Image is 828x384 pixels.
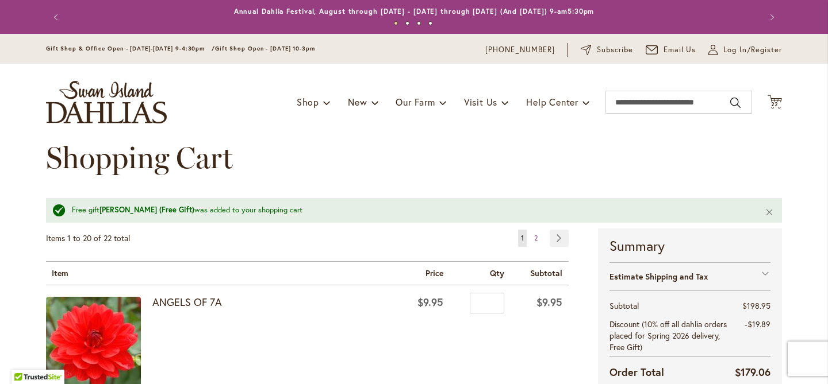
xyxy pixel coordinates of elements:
[405,21,409,25] button: 2 of 4
[490,267,504,278] span: Qty
[417,295,443,309] span: $9.95
[534,234,538,242] span: 2
[530,267,562,278] span: Subtotal
[609,319,727,352] span: Discount (10% off all dahlia orders placed for Spring 2026 delivery, Free Gift)
[152,295,222,309] a: ANGELS OF 7A
[46,232,130,243] span: Items 1 to 20 of 22 total
[735,365,770,379] span: $179.06
[521,234,524,242] span: 1
[531,230,540,247] a: 2
[215,45,315,52] span: Gift Shop Open - [DATE] 10-3pm
[768,95,782,110] button: 22
[72,205,747,216] div: Free gift was added to your shopping cart
[581,44,633,56] a: Subscribe
[428,21,432,25] button: 4 of 4
[46,6,69,29] button: Previous
[46,45,215,52] span: Gift Shop & Office Open - [DATE]-[DATE] 9-4:30pm /
[46,139,233,176] span: Shopping Cart
[646,44,696,56] a: Email Us
[723,44,782,56] span: Log In/Register
[234,7,595,15] a: Annual Dahlia Festival, August through [DATE] - [DATE] through [DATE] (And [DATE]) 9-am5:30pm
[597,44,633,56] span: Subscribe
[609,297,734,315] th: Subtotal
[46,81,167,123] a: store logo
[9,343,41,375] iframe: Launch Accessibility Center
[348,96,367,108] span: New
[464,96,497,108] span: Visit Us
[609,363,664,380] strong: Order Total
[485,44,555,56] a: [PHONE_NUMBER]
[609,236,770,255] strong: Summary
[417,21,421,25] button: 3 of 4
[536,295,562,309] span: $9.95
[708,44,782,56] a: Log In/Register
[394,21,398,25] button: 1 of 4
[609,271,708,282] strong: Estimate Shipping and Tax
[526,96,578,108] span: Help Center
[297,96,319,108] span: Shop
[745,319,770,329] span: -$19.89
[396,96,435,108] span: Our Farm
[759,6,782,29] button: Next
[99,205,194,215] strong: [PERSON_NAME] (Free Gift)
[425,267,443,278] span: Price
[664,44,696,56] span: Email Us
[52,267,68,278] span: Item
[742,300,770,311] span: $198.95
[771,100,779,108] span: 22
